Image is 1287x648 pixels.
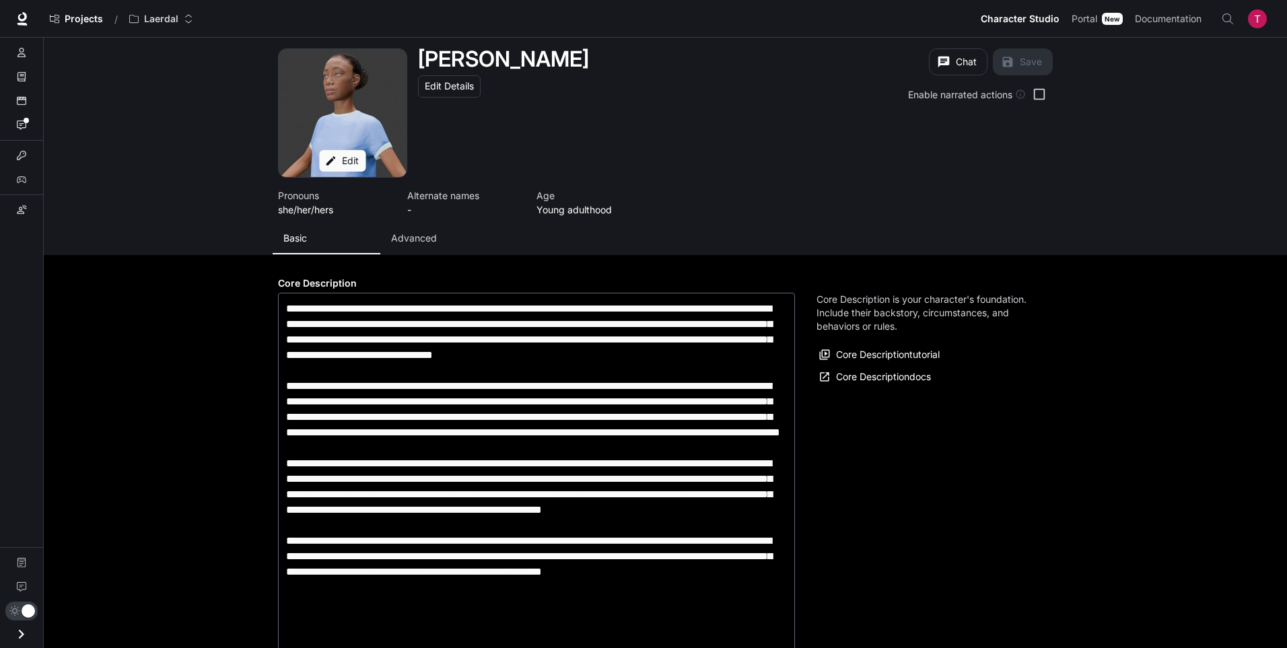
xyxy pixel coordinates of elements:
[5,552,38,573] a: Documentation
[279,49,407,177] div: Avatar image
[1248,9,1267,28] img: User avatar
[816,293,1032,333] p: Core Description is your character's foundation. Include their backstory, circumstances, and beha...
[418,75,481,98] button: Edit Details
[536,203,650,217] p: Young adulthood
[5,90,38,112] a: Scenes
[407,188,520,217] button: Open character details dialog
[5,169,38,190] a: Variables
[1066,5,1128,32] a: PortalNew
[536,188,650,203] p: Age
[109,12,123,26] div: /
[407,203,520,217] p: -
[144,13,178,25] p: Laerdal
[816,366,934,388] a: Core Descriptiondocs
[929,48,987,75] button: Chat
[44,5,109,32] a: Go to projects
[407,188,520,203] p: Alternate names
[975,5,1065,32] a: Character Studio
[908,87,1026,102] div: Enable narrated actions
[1135,11,1202,28] span: Documentation
[418,46,589,72] h1: [PERSON_NAME]
[65,13,103,25] span: Projects
[1129,5,1212,32] a: Documentation
[5,199,38,221] a: Custom pronunciations
[1072,11,1097,28] span: Portal
[283,231,307,245] p: Basic
[816,344,943,366] button: Core Descriptiontutorial
[418,48,589,70] button: Open character details dialog
[278,277,795,290] h4: Core Description
[536,188,650,217] button: Open character details dialog
[278,188,391,203] p: Pronouns
[5,576,38,598] a: Feedback
[22,603,35,618] span: Dark mode toggle
[1102,13,1123,25] div: New
[1244,5,1271,32] button: User avatar
[981,11,1059,28] span: Character Studio
[5,145,38,166] a: Integrations
[279,49,407,177] button: Open character avatar dialog
[5,114,38,136] a: Interactions
[278,203,391,217] p: she/her/hers
[6,620,36,648] button: Open drawer
[278,188,391,217] button: Open character details dialog
[1214,5,1241,32] button: Open Command Menu
[5,66,38,87] a: Knowledge
[391,231,437,245] p: Advanced
[5,42,38,63] a: Characters
[123,5,199,32] button: Open workspace menu
[319,150,366,172] button: Edit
